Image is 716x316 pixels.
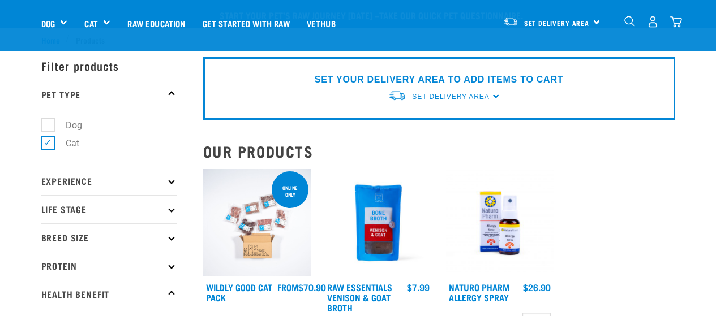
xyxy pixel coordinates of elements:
label: Cat [48,136,84,150]
img: home-icon@2x.png [670,16,682,28]
a: Wildly Good Cat Pack [206,284,272,300]
p: Pet Type [41,80,177,108]
div: $70.90 [277,282,326,292]
img: van-moving.png [388,90,406,102]
img: user.png [647,16,659,28]
div: $26.90 [523,282,551,292]
a: Dog [41,17,55,30]
img: Cat 0 2sec [203,169,311,277]
a: Naturo Pharm Allergy Spray [449,284,509,300]
label: Dog [48,118,87,132]
span: Set Delivery Area [412,93,489,101]
a: Cat [84,17,97,30]
a: Raw Essentials Venison & Goat Broth [327,284,392,310]
a: Get started with Raw [194,1,298,46]
h2: Our Products [203,142,675,160]
div: ONLINE ONLY [272,179,308,203]
p: Protein [41,252,177,280]
img: Raw Essentials Venison Goat Novel Protein Hypoallergenic Bone Broth Cats & Dogs [324,169,432,277]
span: Set Delivery Area [524,21,590,25]
p: Breed Size [41,223,177,252]
p: Experience [41,167,177,195]
p: Health Benefit [41,280,177,308]
p: Life Stage [41,195,177,223]
img: van-moving.png [503,16,518,27]
p: Filter products [41,51,177,80]
span: FROM [277,284,298,289]
img: 2023 AUG RE Product1728 [446,169,554,277]
p: SET YOUR DELIVERY AREA TO ADD ITEMS TO CART [315,73,563,86]
a: Vethub [298,1,344,46]
div: $7.99 [407,282,430,292]
a: Raw Education [119,1,194,46]
img: home-icon-1@2x.png [624,16,635,27]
